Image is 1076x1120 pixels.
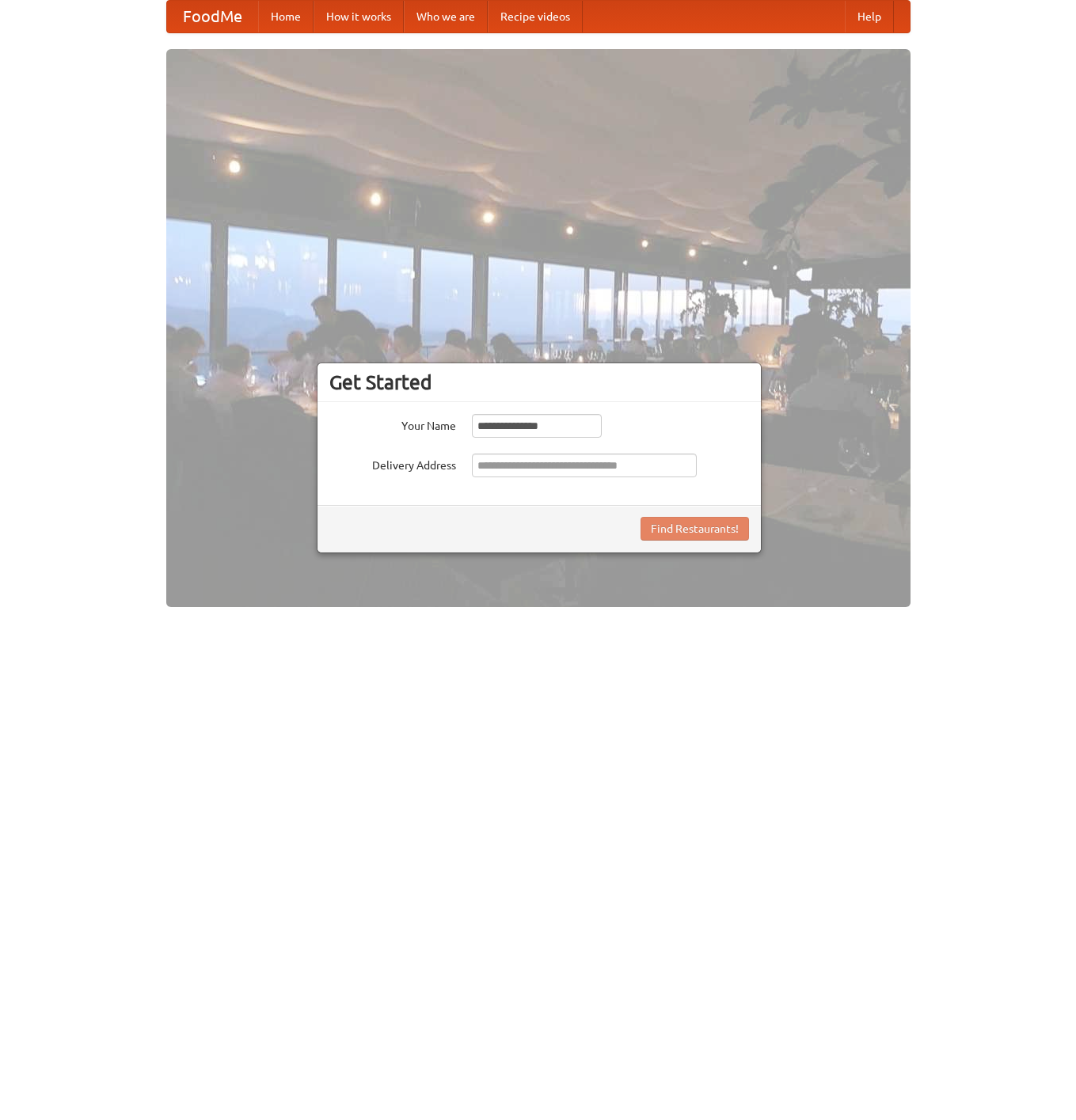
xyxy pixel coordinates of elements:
[329,414,456,434] label: Your Name
[329,370,749,394] h3: Get Started
[845,1,894,32] a: Help
[314,1,404,32] a: How it works
[329,454,456,473] label: Delivery Address
[404,1,488,32] a: Who we are
[258,1,314,32] a: Home
[641,517,749,541] button: Find Restaurants!
[167,1,258,32] a: FoodMe
[488,1,583,32] a: Recipe videos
